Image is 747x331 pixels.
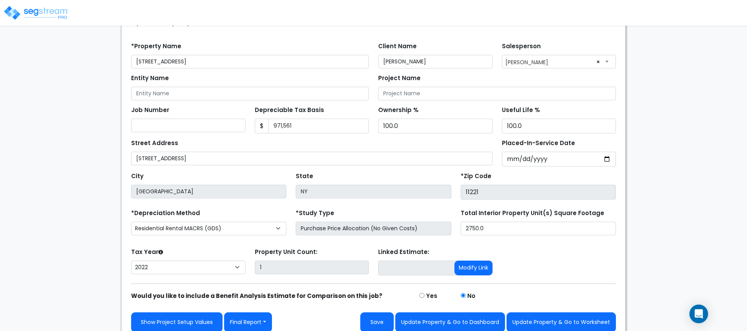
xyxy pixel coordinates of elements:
[131,209,200,218] label: *Depreciation Method
[131,292,382,300] strong: Would you like to include a Benefit Analysis Estimate for Comparison on this job?
[131,74,169,83] label: Entity Name
[268,119,369,133] input: 0.00
[131,139,178,148] label: Street Address
[131,172,144,181] label: City
[255,248,317,257] label: Property Unit Count:
[378,74,421,83] label: Project Name
[378,55,493,68] input: Client Name
[461,185,616,200] input: Zip Code
[131,42,181,51] label: *Property Name
[378,42,417,51] label: Client Name
[502,55,616,68] span: Asher Fried
[502,119,616,133] input: Depreciation
[378,87,616,100] input: Project Name
[461,222,616,235] input: total square foot
[255,119,269,133] span: $
[502,139,575,148] label: Placed-In-Service Date
[255,261,369,274] input: Building Count
[3,5,69,21] img: logo_pro_r.png
[426,292,437,301] label: Yes
[454,261,493,275] button: Modify Link
[596,56,600,67] span: ×
[296,209,334,218] label: *Study Type
[502,42,541,51] label: Salesperson
[378,119,493,133] input: Ownership
[378,248,429,257] label: Linked Estimate:
[461,209,604,218] label: Total Interior Property Unit(s) Square Footage
[131,87,369,100] input: Entity Name
[689,305,708,323] div: Open Intercom Messenger
[131,55,369,68] input: Property Name
[131,106,169,115] label: Job Number
[255,106,324,115] label: Depreciable Tax Basis
[296,172,313,181] label: State
[131,248,163,257] label: Tax Year
[378,106,419,115] label: Ownership %
[467,292,475,301] label: No
[502,106,540,115] label: Useful Life %
[461,172,491,181] label: *Zip Code
[131,152,493,165] input: Street Address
